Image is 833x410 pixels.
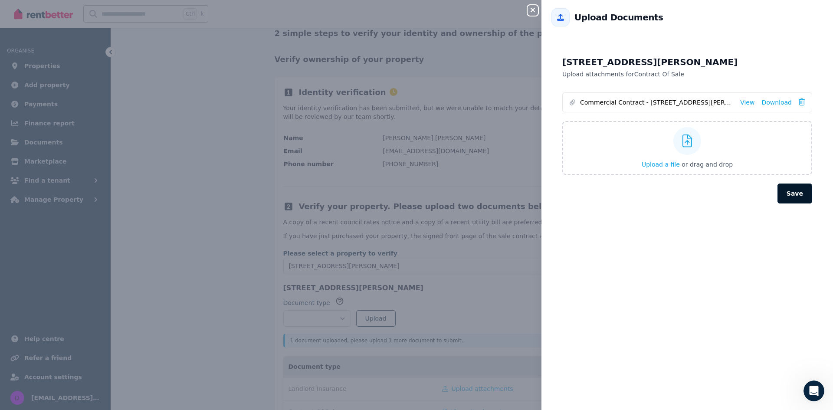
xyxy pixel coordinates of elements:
[761,98,792,107] a: Download
[777,184,812,203] button: Save
[642,161,680,168] span: Upload a file
[740,98,754,107] a: View
[803,380,824,401] iframe: Intercom live chat
[580,98,733,107] span: Commercial Contract - [STREET_ADDRESS][PERSON_NAME] (2).pdf
[562,56,812,68] h2: [STREET_ADDRESS][PERSON_NAME]
[682,161,733,168] span: or drag and drop
[642,160,733,169] button: Upload a file or drag and drop
[562,70,812,79] p: Upload attachments for Contract Of Sale
[574,11,663,23] h2: Upload Documents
